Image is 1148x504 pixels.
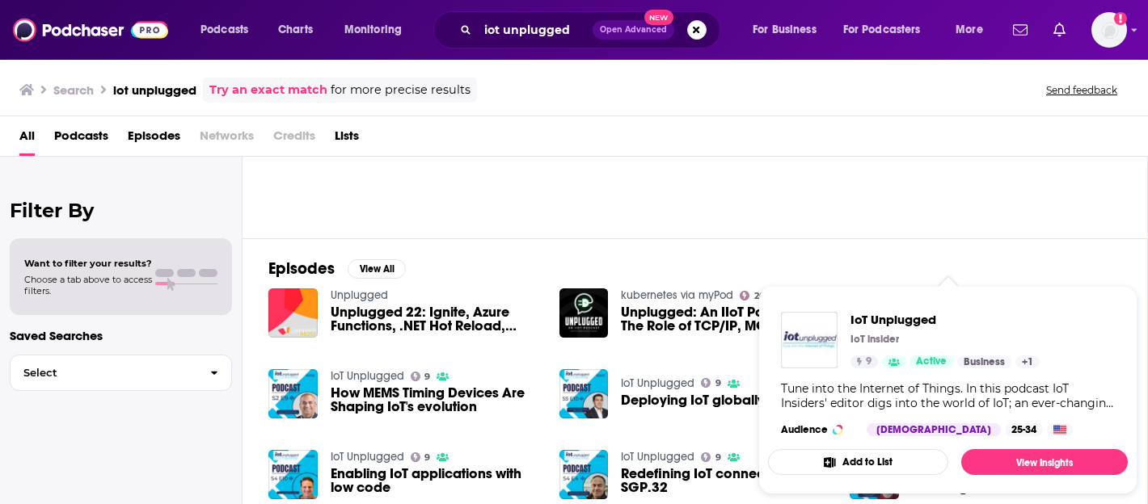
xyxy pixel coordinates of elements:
[600,26,667,34] span: Open Advanced
[910,355,953,368] a: Active
[866,354,872,370] span: 9
[741,17,837,43] button: open menu
[424,454,430,461] span: 9
[53,82,94,98] h3: Search
[621,305,830,333] span: Unplugged: An IIoT Podcast: 9 - The Role of TCP/IP, MQTT, and VPN in IoT with [PERSON_NAME]
[944,17,1003,43] button: open menu
[54,123,108,156] a: Podcasts
[781,312,838,368] img: IoT Unplugged
[331,305,540,333] a: Unplugged 22: Ignite, Azure Functions, .NET Hot Reload, Azure IoT
[331,467,540,494] a: Enabling IoT applications with low code
[1015,355,1040,368] a: +1
[189,17,269,43] button: open menu
[268,258,406,279] a: EpisodesView All
[1091,12,1127,48] button: Show profile menu
[268,258,335,279] h2: Episodes
[781,381,1115,410] div: Tune into the Internet of Things. In this podcast IoT Insiders' editor digs into the world of IoT...
[621,376,694,390] a: IoT Unplugged
[559,369,609,418] img: Deploying IoT globally
[850,355,878,368] a: 9
[278,19,313,41] span: Charts
[478,17,593,43] input: Search podcasts, credits, & more...
[1007,16,1034,44] a: Show notifications dropdown
[19,123,35,156] a: All
[268,17,323,43] a: Charts
[621,467,830,494] a: Redefining IoT connectivity with SGP.32
[740,291,765,300] a: 26
[1041,83,1122,97] button: Send feedback
[273,123,315,156] span: Credits
[701,452,721,462] a: 9
[768,449,948,475] button: Add to List
[867,423,1001,436] div: [DEMOGRAPHIC_DATA]
[916,354,947,370] span: Active
[200,123,254,156] span: Networks
[715,454,721,461] span: 9
[10,199,232,222] h2: Filter By
[833,17,944,43] button: open menu
[850,312,1040,327] a: IoT Unplugged
[1047,16,1072,44] a: Show notifications dropdown
[843,19,921,41] span: For Podcasters
[621,393,765,407] a: Deploying IoT globally
[24,258,152,269] span: Want to filter your results?
[128,123,180,156] a: Episodes
[268,288,318,338] img: Unplugged 22: Ignite, Azure Functions, .NET Hot Reload, Azure IoT
[11,367,197,378] span: Select
[449,11,736,48] div: Search podcasts, credits, & more...
[411,372,431,381] a: 9
[335,123,359,156] a: Lists
[644,10,673,25] span: New
[1114,12,1127,25] svg: Add a profile image
[13,15,168,45] img: Podchaser - Follow, Share and Rate Podcasts
[348,259,406,279] button: View All
[781,423,854,436] h3: Audience
[24,274,152,296] span: Choose a tab above to access filters.
[559,288,609,338] img: Unplugged: An IIoT Podcast: 9 - The Role of TCP/IP, MQTT, and VPN in IoT with Rene Gamero
[701,378,721,388] a: 9
[621,305,830,333] a: Unplugged: An IIoT Podcast: 9 - The Role of TCP/IP, MQTT, and VPN in IoT with Rene Gamero
[621,450,694,464] a: IoT Unplugged
[559,450,609,499] img: Redefining IoT connectivity with SGP.32
[333,17,423,43] button: open menu
[10,355,232,391] button: Select
[331,81,471,99] span: for more precise results
[113,82,196,98] h3: iot unplugged
[209,81,327,99] a: Try an exact match
[10,328,232,343] p: Saved Searches
[200,19,248,41] span: Podcasts
[754,292,765,300] span: 26
[411,452,431,462] a: 9
[1091,12,1127,48] span: Logged in as JamesRod2024
[715,380,721,387] span: 9
[424,373,430,380] span: 9
[850,333,899,346] p: IoT insider
[593,20,674,40] button: Open AdvancedNew
[268,450,318,499] img: Enabling IoT applications with low code
[961,449,1128,475] a: View Insights
[957,355,1011,368] a: Business
[753,19,817,41] span: For Business
[331,369,404,383] a: IoT Unplugged
[331,288,388,302] a: Unplugged
[621,288,733,302] a: kubernetes via myPod
[268,369,318,418] img: How MEMS Timing Devices Are Shaping IoT's evolution
[344,19,402,41] span: Monitoring
[331,386,540,414] a: How MEMS Timing Devices Are Shaping IoT's evolution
